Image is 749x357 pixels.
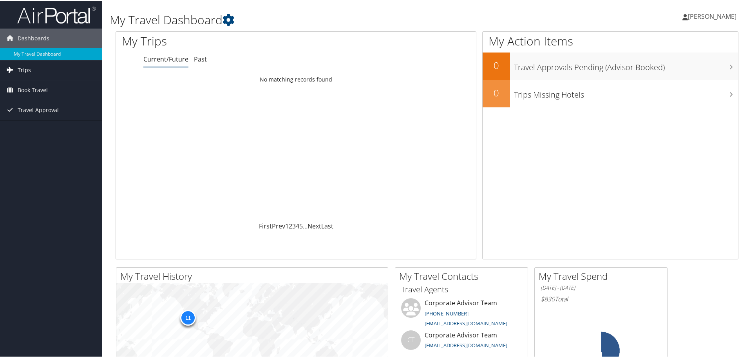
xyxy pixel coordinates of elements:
h3: Travel Agents [401,283,522,294]
span: Trips [18,60,31,79]
div: 11 [180,309,196,325]
li: Corporate Advisor Team [397,330,526,355]
a: First [259,221,272,230]
a: [PHONE_NUMBER] [425,309,469,316]
h1: My Travel Dashboard [110,11,533,27]
a: 0Trips Missing Hotels [483,79,738,107]
li: Corporate Advisor Team [397,297,526,330]
a: Last [321,221,333,230]
span: $830 [541,294,555,303]
a: [PERSON_NAME] [682,4,744,27]
h6: Total [541,294,661,303]
span: [PERSON_NAME] [688,11,736,20]
h1: My Action Items [483,32,738,49]
h3: Travel Approvals Pending (Advisor Booked) [514,57,738,72]
h2: My Travel Contacts [399,269,528,282]
span: … [303,221,308,230]
a: [EMAIL_ADDRESS][DOMAIN_NAME] [425,319,507,326]
span: Dashboards [18,28,49,47]
h2: 0 [483,58,510,71]
h2: My Travel Spend [539,269,667,282]
a: 2 [289,221,292,230]
span: Book Travel [18,80,48,99]
a: 3 [292,221,296,230]
td: No matching records found [116,72,476,86]
div: CT [401,330,421,349]
a: 5 [299,221,303,230]
a: [EMAIL_ADDRESS][DOMAIN_NAME] [425,341,507,348]
a: 4 [296,221,299,230]
h3: Trips Missing Hotels [514,85,738,100]
h2: My Travel History [120,269,388,282]
a: Past [194,54,207,63]
h2: 0 [483,85,510,99]
a: 0Travel Approvals Pending (Advisor Booked) [483,52,738,79]
h6: [DATE] - [DATE] [541,283,661,291]
a: Next [308,221,321,230]
img: airportal-logo.png [17,5,96,24]
a: 1 [285,221,289,230]
h1: My Trips [122,32,320,49]
a: Prev [272,221,285,230]
a: Current/Future [143,54,188,63]
span: Travel Approval [18,100,59,119]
